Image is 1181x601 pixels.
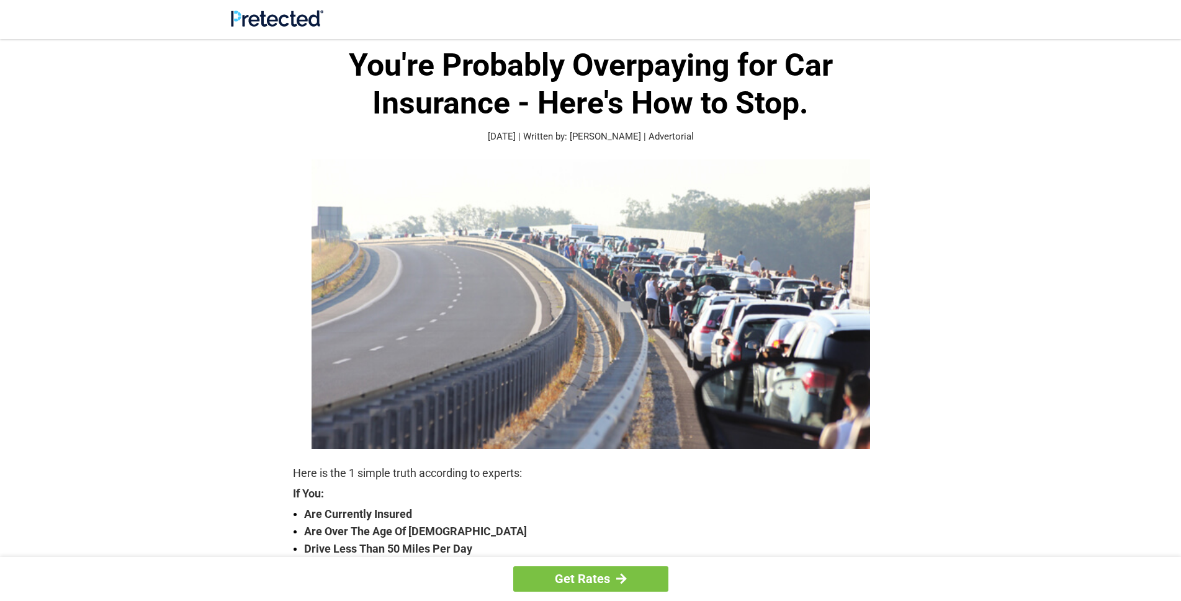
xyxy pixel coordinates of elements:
p: Here is the 1 simple truth according to experts: [293,465,889,482]
strong: Are Currently Insured [304,505,889,523]
p: [DATE] | Written by: [PERSON_NAME] | Advertorial [293,130,889,144]
strong: Drive Less Than 50 Miles Per Day [304,540,889,558]
h1: You're Probably Overpaying for Car Insurance - Here's How to Stop. [293,47,889,122]
a: Get Rates [513,566,668,592]
strong: Are Over The Age Of [DEMOGRAPHIC_DATA] [304,523,889,540]
a: Site Logo [231,17,323,29]
img: Site Logo [231,10,323,27]
strong: If You: [293,488,889,499]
